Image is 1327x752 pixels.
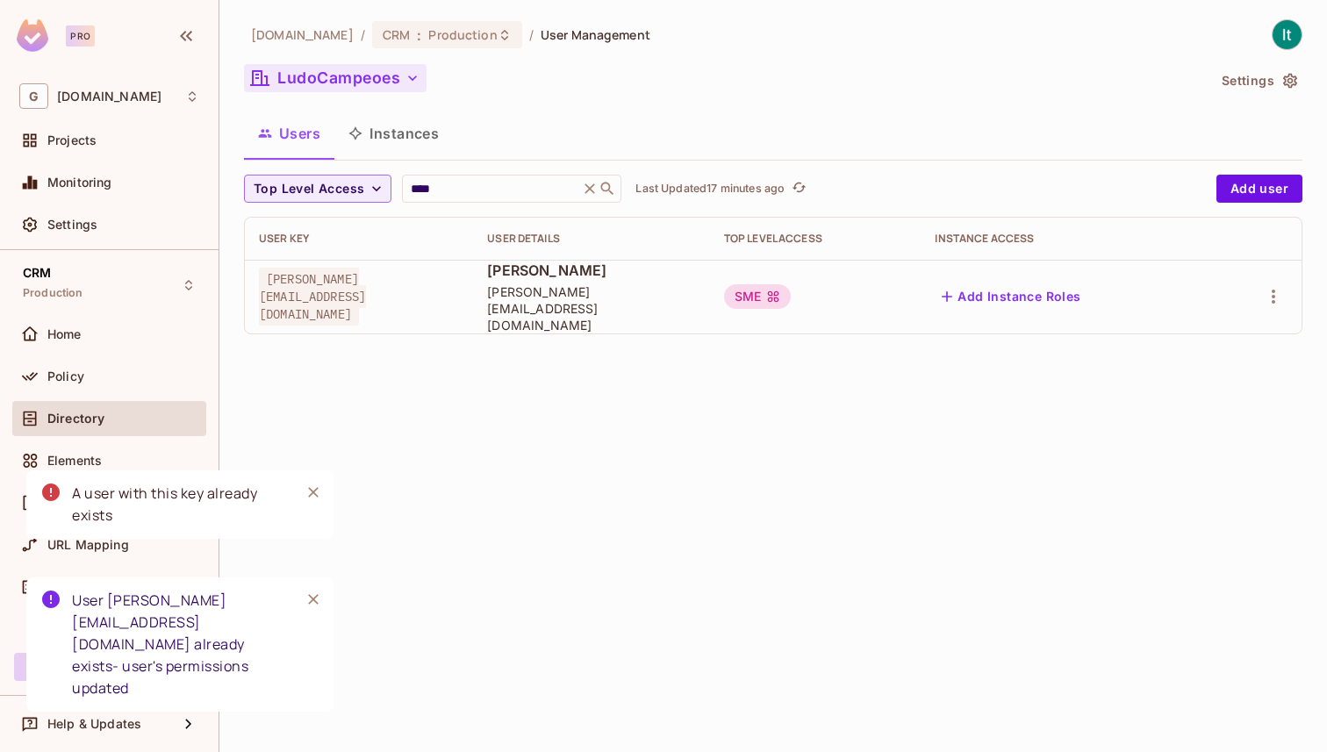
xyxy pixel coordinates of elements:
[47,369,84,383] span: Policy
[47,454,102,468] span: Elements
[72,590,286,699] div: User [PERSON_NAME][EMAIL_ADDRESS][DOMAIN_NAME] already exists- user's permissions updated
[244,64,427,92] button: LudoCampeoes
[1216,175,1302,203] button: Add user
[47,175,112,190] span: Monitoring
[244,111,334,155] button: Users
[361,26,365,43] li: /
[428,26,497,43] span: Production
[300,586,326,612] button: Close
[19,83,48,109] span: G
[47,218,97,232] span: Settings
[244,175,391,203] button: Top Level Access
[785,178,809,199] span: Click to refresh data
[259,268,366,326] span: [PERSON_NAME][EMAIL_ADDRESS][DOMAIN_NAME]
[635,182,785,196] p: Last Updated 17 minutes ago
[792,180,807,197] span: refresh
[383,26,410,43] span: CRM
[334,111,453,155] button: Instances
[66,25,95,47] div: Pro
[251,26,354,43] span: the active workspace
[416,28,422,42] span: :
[47,412,104,426] span: Directory
[1215,67,1302,95] button: Settings
[724,232,907,246] div: Top Level Access
[47,327,82,341] span: Home
[23,266,51,280] span: CRM
[935,283,1087,311] button: Add Instance Roles
[300,479,326,505] button: Close
[72,483,286,526] div: A user with this key already exists
[487,261,695,280] span: [PERSON_NAME]
[541,26,650,43] span: User Management
[17,19,48,52] img: SReyMgAAAABJRU5ErkJggg==
[788,178,809,199] button: refresh
[23,286,83,300] span: Production
[724,284,791,309] div: SME
[487,232,695,246] div: User Details
[529,26,534,43] li: /
[254,178,364,200] span: Top Level Access
[1273,20,1302,49] img: IT Tools
[935,232,1197,246] div: Instance Access
[47,133,97,147] span: Projects
[259,232,459,246] div: User Key
[57,90,161,104] span: Workspace: gameskraft.com
[487,283,695,333] span: [PERSON_NAME][EMAIL_ADDRESS][DOMAIN_NAME]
